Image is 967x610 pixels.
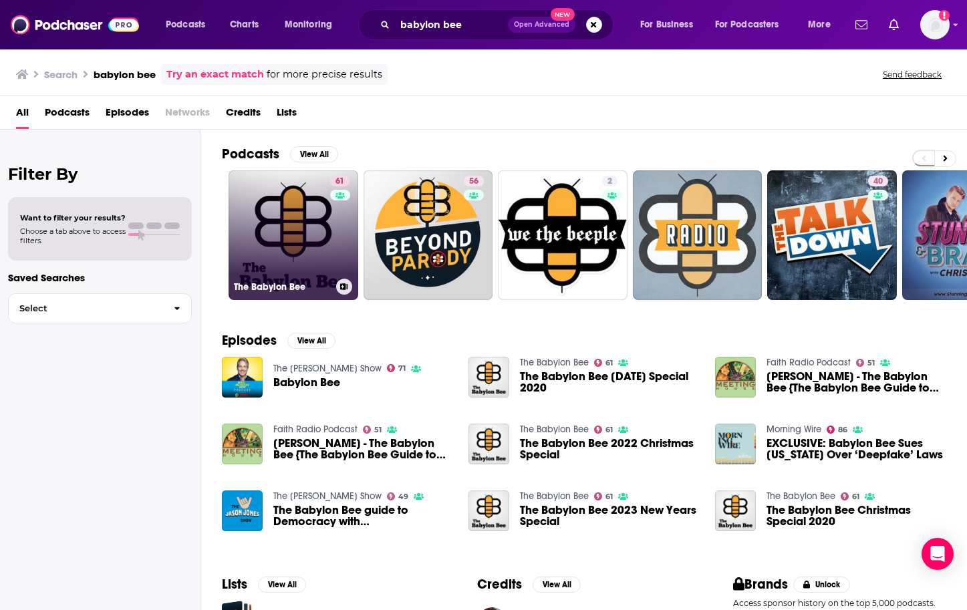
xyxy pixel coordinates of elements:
[371,9,626,40] div: Search podcasts, credits, & more...
[234,281,331,293] h3: The Babylon Bee
[715,424,756,464] img: EXCLUSIVE: Babylon Bee Sues California Over ‘Deepfake’ Laws
[733,576,789,593] h2: Brands
[273,504,452,527] a: The Babylon Bee guide to Democracy with Kyle Mann, Editor and Chief- The Babylon Bee
[222,146,279,162] h2: Podcasts
[275,14,350,35] button: open menu
[20,226,126,245] span: Choose a tab above to access filters.
[9,304,163,313] span: Select
[551,8,575,21] span: New
[287,333,335,349] button: View All
[398,494,408,500] span: 49
[222,490,263,531] img: The Babylon Bee guide to Democracy with Kyle Mann, Editor and Chief- The Babylon Bee
[605,494,613,500] span: 61
[273,424,358,435] a: Faith Radio Podcast
[273,438,452,460] span: [PERSON_NAME] - The Babylon Bee {The Babylon Bee Guide to Gender}
[222,576,247,593] h2: Lists
[222,332,335,349] a: EpisodesView All
[520,438,699,460] a: The Babylon Bee 2022 Christmas Special
[8,293,192,323] button: Select
[793,577,850,593] button: Unlock
[8,164,192,184] h2: Filter By
[226,102,261,129] span: Credits
[867,360,875,366] span: 51
[767,357,851,368] a: Faith Radio Podcast
[374,427,382,433] span: 51
[533,577,581,593] button: View All
[850,13,873,36] a: Show notifications dropdown
[395,14,508,35] input: Search podcasts, credits, & more...
[640,15,693,34] span: For Business
[520,504,699,527] a: The Babylon Bee 2023 New Years Special
[273,504,452,527] span: The Babylon Bee guide to Democracy with [PERSON_NAME], Editor and Chief- The Babylon Bee
[273,363,382,374] a: The Eric Metaxas Show
[594,426,613,434] a: 61
[229,170,358,300] a: 61The Babylon Bee
[715,357,756,398] a: Berry, Joel - The Babylon Bee {The Babylon Bee Guide to Gender}
[514,21,569,28] span: Open Advanced
[45,102,90,129] a: Podcasts
[799,14,847,35] button: open menu
[106,102,149,129] a: Episodes
[715,490,756,531] img: The Babylon Bee Christmas Special 2020
[767,504,946,527] span: The Babylon Bee Christmas Special 2020
[477,576,522,593] h2: Credits
[767,170,897,300] a: 40
[330,176,350,186] a: 61
[468,357,509,398] img: The Babylon Bee Thanksgiving Special 2020
[838,427,847,433] span: 86
[364,170,493,300] a: 56
[879,69,946,80] button: Send feedback
[8,271,192,284] p: Saved Searches
[273,438,452,460] a: Berry, Joel - The Babylon Bee {The Babylon Bee Guide to Gender}
[273,377,340,388] a: Babylon Bee
[939,10,950,21] svg: Add a profile image
[222,357,263,398] a: Babylon Bee
[166,67,264,82] a: Try an exact match
[520,357,589,368] a: The Babylon Bee
[285,15,332,34] span: Monitoring
[222,576,306,593] a: ListsView All
[852,494,859,500] span: 61
[166,15,205,34] span: Podcasts
[767,424,821,435] a: Morning Wire
[387,492,409,500] a: 49
[767,438,946,460] a: EXCLUSIVE: Babylon Bee Sues California Over ‘Deepfake’ Laws
[607,175,612,188] span: 2
[477,576,581,593] a: CreditsView All
[277,102,297,129] a: Lists
[767,371,946,394] span: [PERSON_NAME] - The Babylon Bee {The Babylon Bee Guide to Gender}
[273,490,382,502] a: The Jason Jones Show
[94,68,156,81] h3: babylon bee
[335,175,344,188] span: 61
[920,10,950,39] button: Show profile menu
[767,438,946,460] span: EXCLUSIVE: Babylon Bee Sues [US_STATE] Over ‘Deepfake’ Laws
[922,538,954,570] div: Open Intercom Messenger
[602,176,617,186] a: 2
[16,102,29,129] span: All
[856,359,875,367] a: 51
[44,68,78,81] h3: Search
[222,146,338,162] a: PodcastsView All
[508,17,575,33] button: Open AdvancedNew
[468,490,509,531] img: The Babylon Bee 2023 New Years Special
[520,490,589,502] a: The Babylon Bee
[868,176,888,186] a: 40
[222,424,263,464] img: Berry, Joel - The Babylon Bee {The Babylon Bee Guide to Gender}
[767,490,835,502] a: The Babylon Bee
[469,175,478,188] span: 56
[468,424,509,464] img: The Babylon Bee 2022 Christmas Special
[715,15,779,34] span: For Podcasters
[520,424,589,435] a: The Babylon Bee
[221,14,267,35] a: Charts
